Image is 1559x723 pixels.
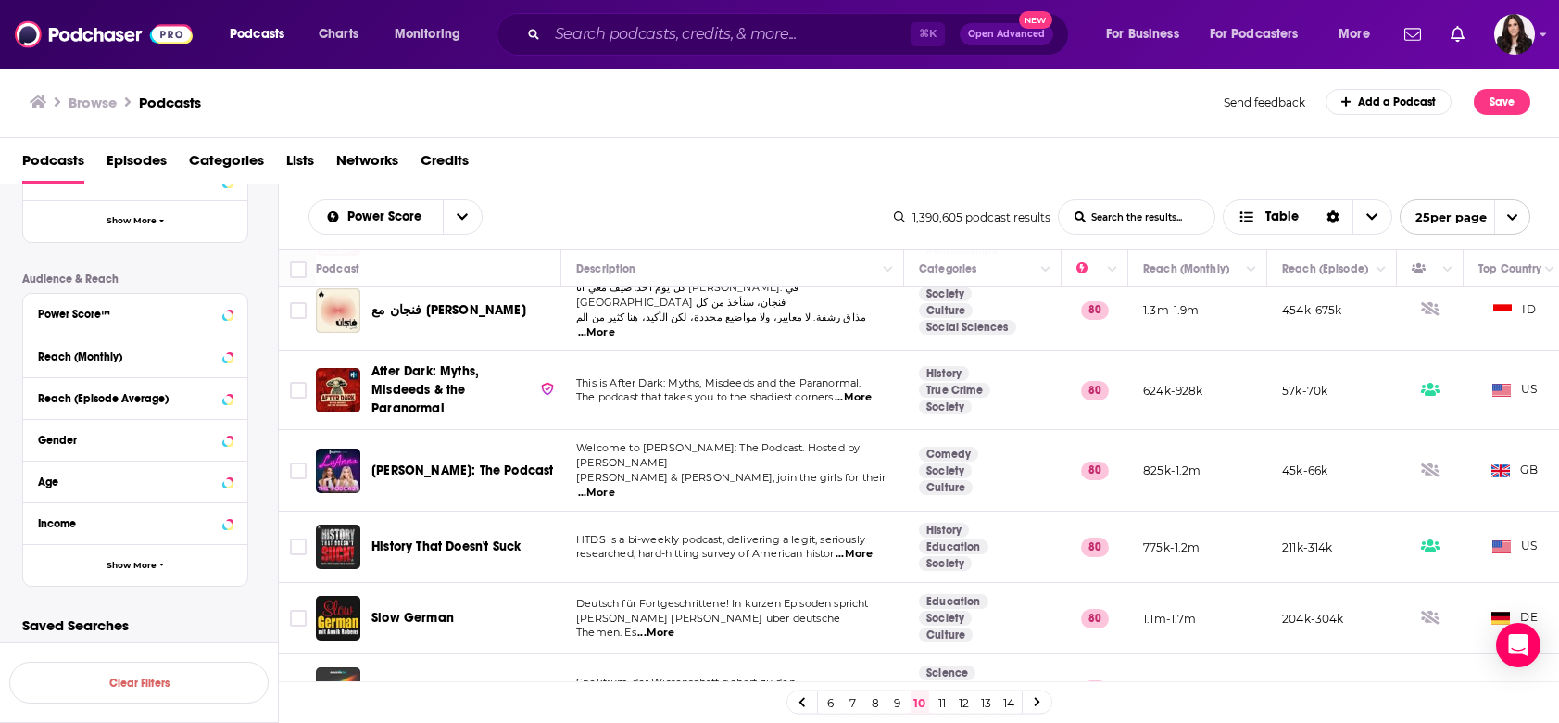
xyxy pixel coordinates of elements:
[1000,691,1018,714] a: 14
[443,200,482,234] button: open menu
[919,480,973,495] a: Culture
[576,441,860,469] span: Welcome to [PERSON_NAME]: The Podcast. Hosted by [PERSON_NAME]
[919,447,978,462] a: Comedy
[316,258,359,280] div: Podcast
[919,594,988,609] a: Education
[1478,258,1541,280] div: Top Country
[1326,89,1452,115] a: Add a Podcast
[336,146,398,184] a: Networks
[1491,462,1538,480] span: GB
[38,511,233,534] button: Income
[919,286,972,301] a: Society
[911,691,929,714] a: 10
[1106,21,1179,47] span: For Business
[316,596,360,641] img: Slow German
[1081,609,1109,628] p: 80
[107,146,167,184] span: Episodes
[38,301,233,324] button: Power Score™
[1437,259,1459,281] button: Column Actions
[421,146,469,184] span: Credits
[1494,14,1535,55] img: User Profile
[919,383,990,398] a: True Crime
[189,146,264,184] a: Categories
[822,691,840,714] a: 6
[576,597,869,610] span: Deutsch für Fortgeschrittene! In kurzen Episoden spricht
[1223,199,1392,235] button: Choose View
[1314,200,1352,234] div: Sort Direction
[347,210,428,223] span: Power Score
[395,21,460,47] span: Monitoring
[919,366,969,381] a: History
[308,199,483,235] h2: Choose List sort
[1019,11,1052,29] span: New
[1401,203,1487,232] span: 25 per page
[371,538,521,556] a: History That Doesn't Suck
[1494,14,1535,55] span: Logged in as RebeccaShapiro
[1282,302,1342,318] p: 454k-675k
[637,626,674,641] span: ...More
[316,368,360,412] a: After Dark: Myths, Misdeeds & the Paranormal
[22,616,248,634] p: Saved Searches
[230,21,284,47] span: Podcasts
[38,386,233,409] button: Reach (Episode Average)
[371,610,454,626] span: Slow German
[22,146,84,184] span: Podcasts
[1370,259,1392,281] button: Column Actions
[547,19,911,49] input: Search podcasts, credits, & more...
[290,302,307,319] span: Toggle select row
[919,539,988,554] a: Education
[1397,19,1428,50] a: Show notifications dropdown
[1412,258,1438,280] div: Has Guests
[1081,462,1109,480] p: 80
[955,691,974,714] a: 12
[1282,539,1333,555] p: 211k-314k
[316,449,360,493] img: LuAnna: The Podcast
[139,94,201,111] a: Podcasts
[1143,611,1197,627] p: 1.1m-1.7m
[836,547,873,562] span: ...More
[1210,21,1299,47] span: For Podcasters
[576,612,840,640] span: [PERSON_NAME] [PERSON_NAME] über deutsche Themen. Es
[286,146,314,184] span: Lists
[69,94,117,111] h3: Browse
[319,21,358,47] span: Charts
[576,390,834,403] span: The podcast that takes you to the shadiest corners
[888,691,907,714] a: 9
[1282,383,1327,399] p: 57k-70k
[844,691,862,714] a: 7
[1076,258,1102,280] div: Power Score
[1400,199,1530,235] button: open menu
[371,463,553,478] span: [PERSON_NAME]: The Podcast
[1282,463,1327,478] p: 45k-66k
[371,462,553,480] a: [PERSON_NAME]: The Podcast
[371,609,454,628] a: Slow German
[919,400,972,414] a: Society
[107,561,157,571] span: Show More
[919,628,973,642] a: Culture
[576,311,866,323] span: مذاق رشفة. لا معايير، ولا مواضيع محددة، لكن الأكيد، هنا كثير من الم
[933,691,951,714] a: 11
[919,611,972,626] a: Society
[576,533,865,546] span: HTDS is a bi-weekly podcast, delivering a legit, seriously
[15,17,193,52] img: Podchaser - Follow, Share and Rate Podcasts
[316,667,360,712] a: Spektrum-Podcast
[919,258,976,280] div: Categories
[371,362,555,418] a: After Dark: Myths, Misdeeds & the Paranormal
[371,301,526,320] a: فنجان مع [PERSON_NAME]
[968,30,1045,39] span: Open Advanced
[1326,19,1393,49] button: open menu
[1143,302,1200,318] p: 1.3m-1.9m
[38,469,233,492] button: Age
[1492,538,1538,556] span: US
[38,392,217,405] div: Reach (Episode Average)
[977,691,996,714] a: 13
[38,350,217,363] div: Reach (Monthly)
[1218,95,1311,110] button: Send feedback
[919,523,969,538] a: History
